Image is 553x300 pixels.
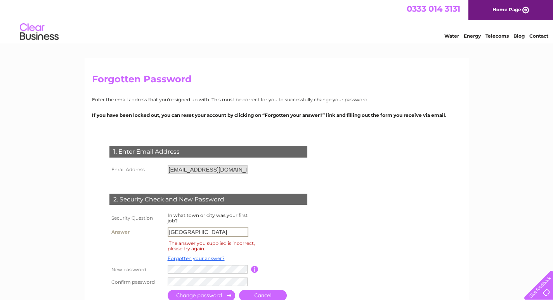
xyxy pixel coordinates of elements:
[19,20,59,44] img: logo.png
[529,33,548,39] a: Contact
[107,263,166,276] th: New password
[107,276,166,288] th: Confirm password
[107,211,166,225] th: Security Question
[109,146,307,158] div: 1. Enter Email Address
[168,255,225,261] a: Forgotten your answer?
[94,4,460,38] div: Clear Business is a trading name of Verastar Limited (registered in [GEOGRAPHIC_DATA] No. 3667643...
[92,111,461,119] p: If you have been locked out, you can reset your account by clicking on “Forgotten your answer?” l...
[444,33,459,39] a: Water
[92,74,461,88] h2: Forgotten Password
[168,212,248,224] label: In what town or city was your first job?
[92,96,461,103] p: Enter the email address that you're signed up with. This must be correct for you to successfully ...
[513,33,525,39] a: Blog
[485,33,509,39] a: Telecoms
[464,33,481,39] a: Energy
[109,194,307,205] div: 2. Security Check and New Password
[107,163,166,176] th: Email Address
[107,225,166,239] th: Answer
[407,4,460,14] a: 0333 014 3131
[168,239,255,253] div: The answer you supplied is incorrect, please try again.
[251,266,258,273] input: Information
